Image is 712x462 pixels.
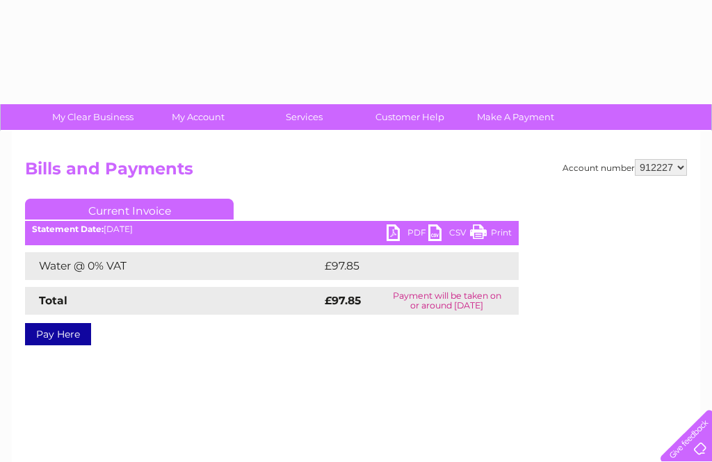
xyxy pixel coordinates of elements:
[428,224,470,245] a: CSV
[35,104,150,130] a: My Clear Business
[470,224,512,245] a: Print
[325,294,361,307] strong: £97.85
[25,159,687,185] h2: Bills and Payments
[353,104,467,130] a: Customer Help
[25,323,91,345] a: Pay Here
[563,159,687,176] div: Account number
[387,224,428,245] a: PDF
[141,104,256,130] a: My Account
[321,252,490,280] td: £97.85
[25,252,321,280] td: Water @ 0% VAT
[25,224,519,234] div: [DATE]
[25,199,234,220] a: Current Invoice
[247,104,362,130] a: Services
[32,224,104,234] b: Statement Date:
[458,104,573,130] a: Make A Payment
[375,287,519,315] td: Payment will be taken on or around [DATE]
[39,294,67,307] strong: Total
